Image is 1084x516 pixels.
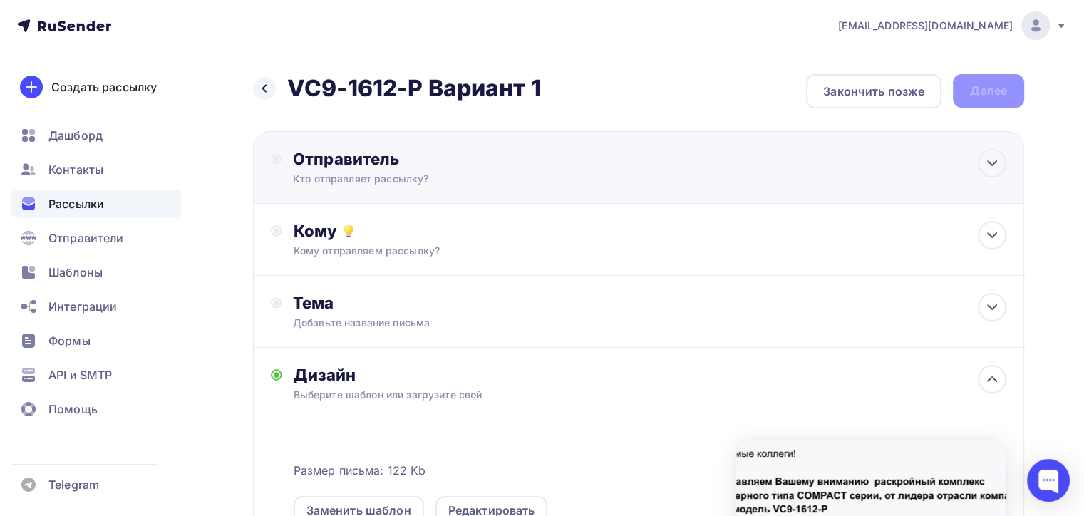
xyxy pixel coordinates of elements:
[293,316,547,330] div: Добавьте название письма
[838,19,1013,33] span: [EMAIL_ADDRESS][DOMAIN_NAME]
[48,332,91,349] span: Формы
[48,229,124,247] span: Отправители
[11,155,181,184] a: Контакты
[48,476,99,493] span: Telegram
[293,293,574,313] div: Тема
[11,224,181,252] a: Отправители
[48,401,98,418] span: Помощь
[51,78,157,96] div: Создать рассылку
[48,298,117,315] span: Интеграции
[294,462,426,479] span: Размер письма: 122 Kb
[287,74,541,103] h2: VC9-1612-P Вариант 1
[11,121,181,150] a: Дашборд
[823,83,924,100] div: Закончить позже
[11,258,181,287] a: Шаблоны
[48,366,112,383] span: API и SMTP
[294,221,1006,241] div: Кому
[48,195,104,212] span: Рассылки
[48,264,103,281] span: Шаблоны
[294,388,935,402] div: Выберите шаблон или загрузите свой
[11,326,181,355] a: Формы
[838,11,1067,40] a: [EMAIL_ADDRESS][DOMAIN_NAME]
[293,149,602,169] div: Отправитель
[293,172,571,186] div: Кто отправляет рассылку?
[48,127,103,144] span: Дашборд
[48,161,103,178] span: Контакты
[11,190,181,218] a: Рассылки
[294,365,1006,385] div: Дизайн
[294,244,935,258] div: Кому отправляем рассылку?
